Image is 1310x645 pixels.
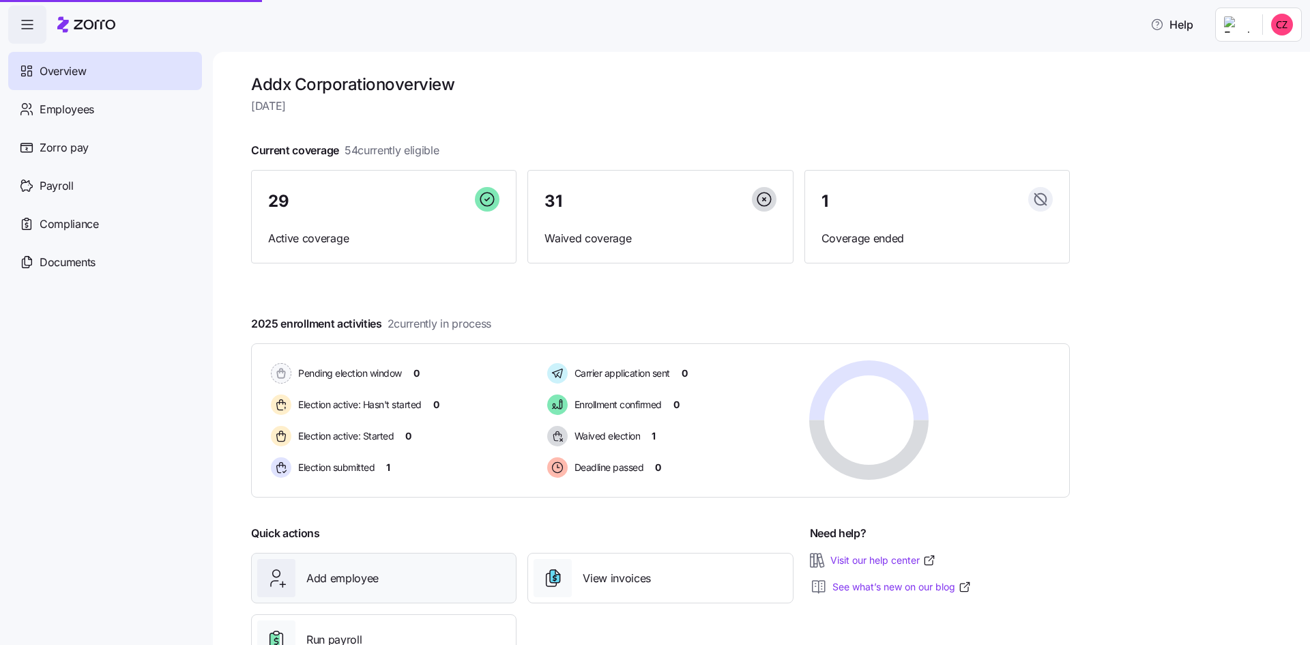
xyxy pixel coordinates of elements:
[682,367,688,380] span: 0
[570,461,644,474] span: Deadline passed
[40,63,86,80] span: Overview
[251,98,1070,115] span: [DATE]
[821,230,1053,247] span: Coverage ended
[570,429,641,443] span: Waived election
[268,230,499,247] span: Active coverage
[8,243,202,281] a: Documents
[583,570,651,587] span: View invoices
[1150,16,1193,33] span: Help
[810,525,867,542] span: Need help?
[8,167,202,205] a: Payroll
[570,398,662,412] span: Enrollment confirmed
[345,142,439,159] span: 54 currently eligible
[294,367,402,380] span: Pending election window
[306,570,379,587] span: Add employee
[544,193,562,210] span: 31
[268,193,289,210] span: 29
[8,52,202,90] a: Overview
[8,205,202,243] a: Compliance
[821,193,828,210] span: 1
[655,461,661,474] span: 0
[652,429,656,443] span: 1
[251,74,1070,95] h1: Addx Corporation overview
[8,128,202,167] a: Zorro pay
[294,429,394,443] span: Election active: Started
[294,398,422,412] span: Election active: Hasn't started
[1224,16,1251,33] img: Employer logo
[40,254,96,271] span: Documents
[832,580,972,594] a: See what’s new on our blog
[251,315,491,332] span: 2025 enrollment activities
[570,367,670,380] span: Carrier application sent
[386,461,390,474] span: 1
[830,554,936,567] a: Visit our help center
[251,525,320,542] span: Quick actions
[294,461,375,474] span: Election submitted
[673,398,680,412] span: 0
[1271,14,1293,35] img: 9727d2863a7081a35fb3372cb5aaeec9
[40,216,99,233] span: Compliance
[544,230,776,247] span: Waived coverage
[40,139,89,156] span: Zorro pay
[8,90,202,128] a: Employees
[40,177,74,195] span: Payroll
[433,398,439,412] span: 0
[405,429,411,443] span: 0
[413,367,420,380] span: 0
[40,101,94,118] span: Employees
[388,315,491,332] span: 2 currently in process
[1139,11,1204,38] button: Help
[251,142,439,159] span: Current coverage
